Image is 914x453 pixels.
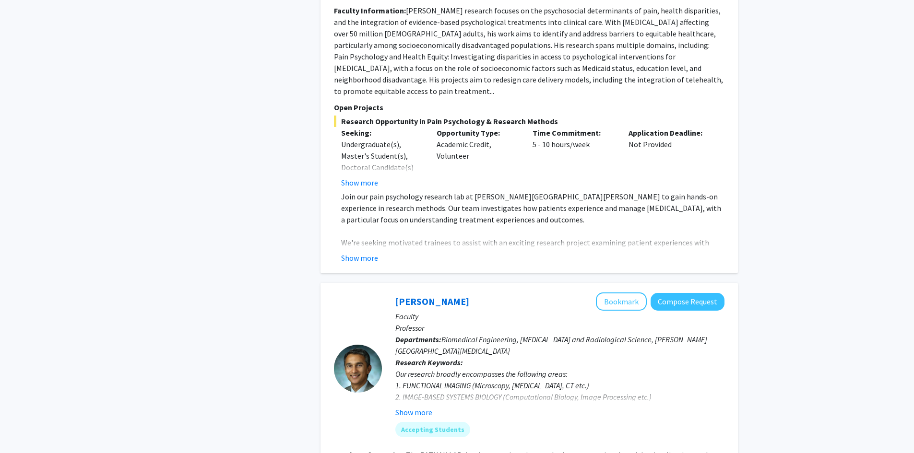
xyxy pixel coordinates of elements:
[533,127,614,139] p: Time Commitment:
[395,295,469,307] a: [PERSON_NAME]
[395,358,463,367] b: Research Keywords:
[341,139,423,254] div: Undergraduate(s), Master's Student(s), Doctoral Candidate(s) (PhD, MD, DMD, PharmD, etc.), Postdo...
[334,6,406,15] b: Faculty Information:
[395,335,441,344] b: Departments:
[341,237,724,260] p: We're seeking motivated trainees to assist with an exciting research project examining patient ex...
[334,102,724,113] p: Open Projects
[437,127,518,139] p: Opportunity Type:
[334,6,723,96] fg-read-more: [PERSON_NAME] research focuses on the psychosocial determinants of pain, health disparities, and ...
[525,127,621,188] div: 5 - 10 hours/week
[341,127,423,139] p: Seeking:
[395,422,470,437] mat-chip: Accepting Students
[7,410,41,446] iframe: Chat
[651,293,724,311] button: Compose Request to Arvind Pathak
[395,368,724,426] div: Our research broadly encompasses the following areas: 1. FUNCTIONAL IMAGING (Microscopy, [MEDICAL...
[429,127,525,188] div: Academic Credit, Volunteer
[341,252,378,264] button: Show more
[395,407,432,418] button: Show more
[629,127,710,139] p: Application Deadline:
[341,177,378,188] button: Show more
[341,191,724,225] p: Join our pain psychology research lab at [PERSON_NAME][GEOGRAPHIC_DATA][PERSON_NAME] to gain hand...
[596,292,647,311] button: Add Arvind Pathak to Bookmarks
[395,335,707,356] span: Biomedical Engineering, [MEDICAL_DATA] and Radiological Science, [PERSON_NAME][GEOGRAPHIC_DATA][M...
[395,311,724,322] p: Faculty
[395,322,724,334] p: Professor
[334,116,724,127] span: Research Opportunity in Pain Psychology & Research Methods
[621,127,717,188] div: Not Provided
